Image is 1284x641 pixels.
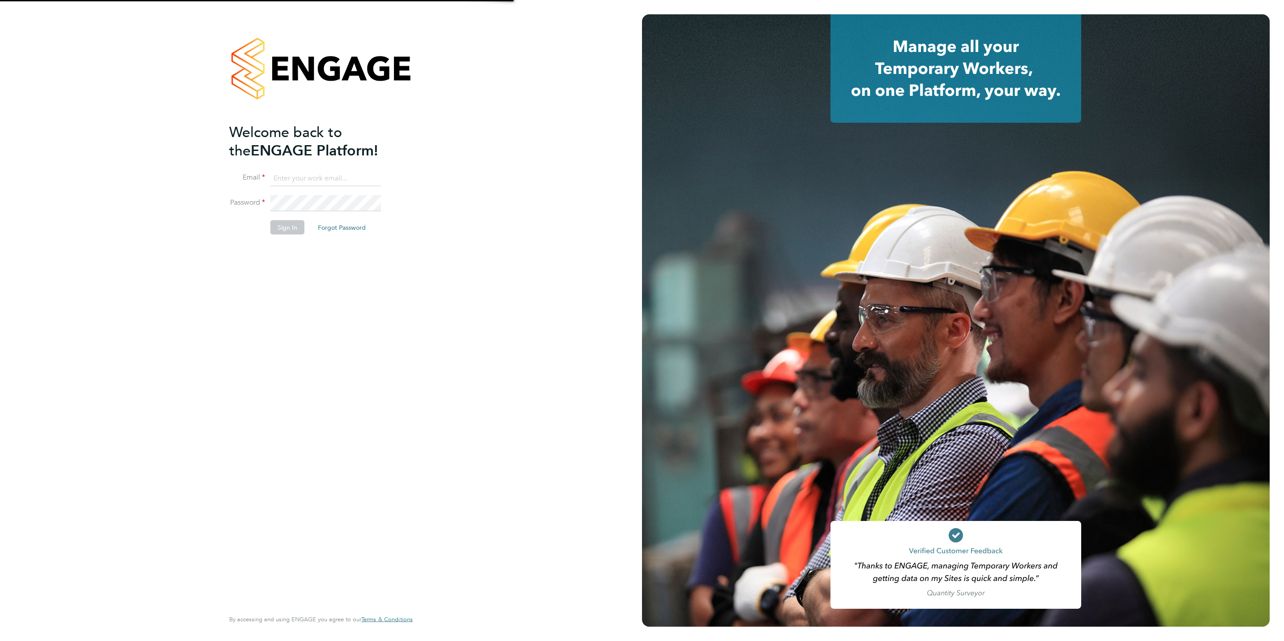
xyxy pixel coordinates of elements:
[229,173,265,182] label: Email
[361,616,413,623] a: Terms & Conditions
[229,198,265,207] label: Password
[270,220,304,235] button: Sign In
[270,170,381,186] input: Enter your work email...
[229,123,404,159] h2: ENGAGE Platform!
[361,615,413,623] span: Terms & Conditions
[311,220,373,235] button: Forgot Password
[229,615,413,623] span: By accessing and using ENGAGE you agree to our
[229,123,342,159] span: Welcome back to the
